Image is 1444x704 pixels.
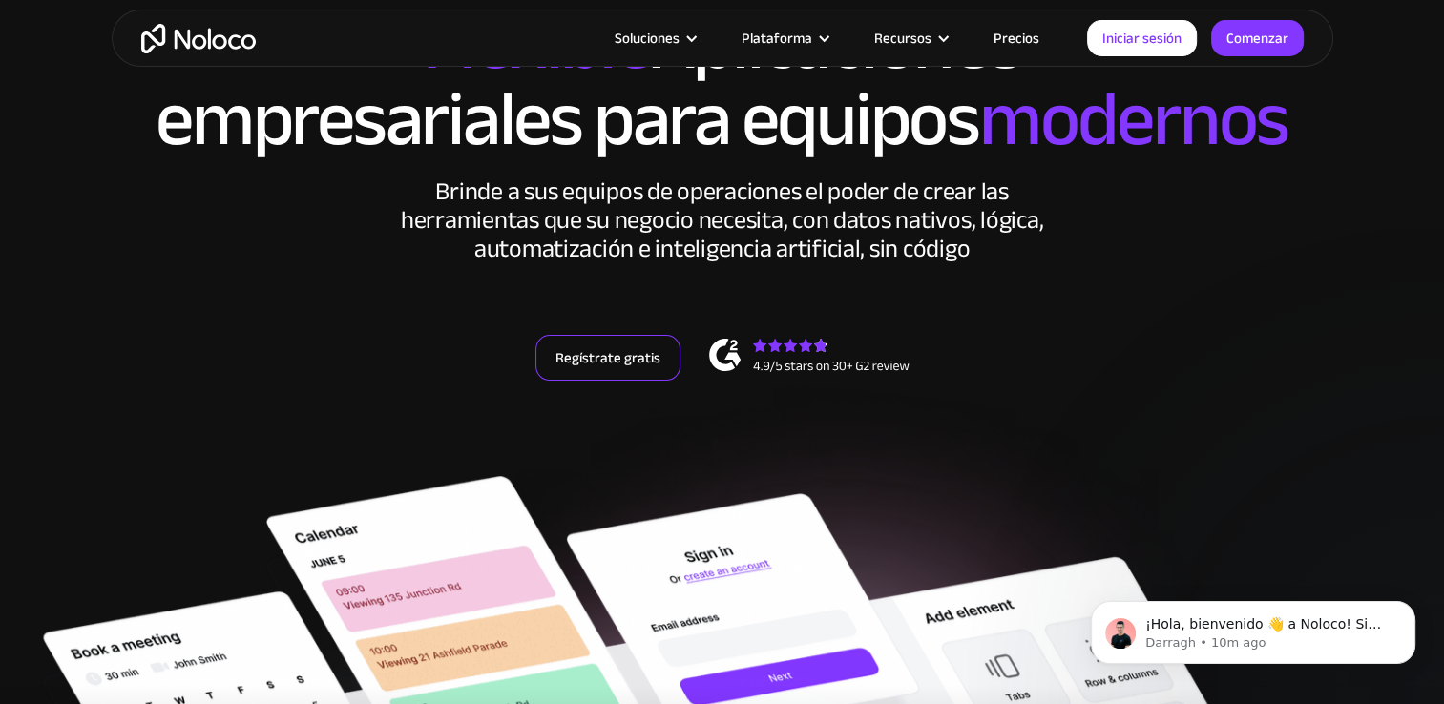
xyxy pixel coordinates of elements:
div: Recursos [850,26,970,51]
div: Brinde a sus equipos de operaciones el poder de crear las herramientas que su negocio necesita, c... [388,177,1057,263]
div: Plataforma [742,26,812,51]
div: Plataforma [718,26,850,51]
a: Precios [970,26,1063,51]
div: Soluciones [591,26,718,51]
span: modernos [979,49,1288,191]
a: Iniciar sesión [1087,20,1197,56]
iframe: Intercom notifications message [1062,561,1444,694]
div: Recursos [874,26,931,51]
a: hogar [141,24,256,53]
div: Soluciones [615,26,680,51]
a: Comenzar [1211,20,1304,56]
a: Regístrate gratis [535,335,680,381]
h2: Aplicaciones empresariales para equipos [131,6,1314,158]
